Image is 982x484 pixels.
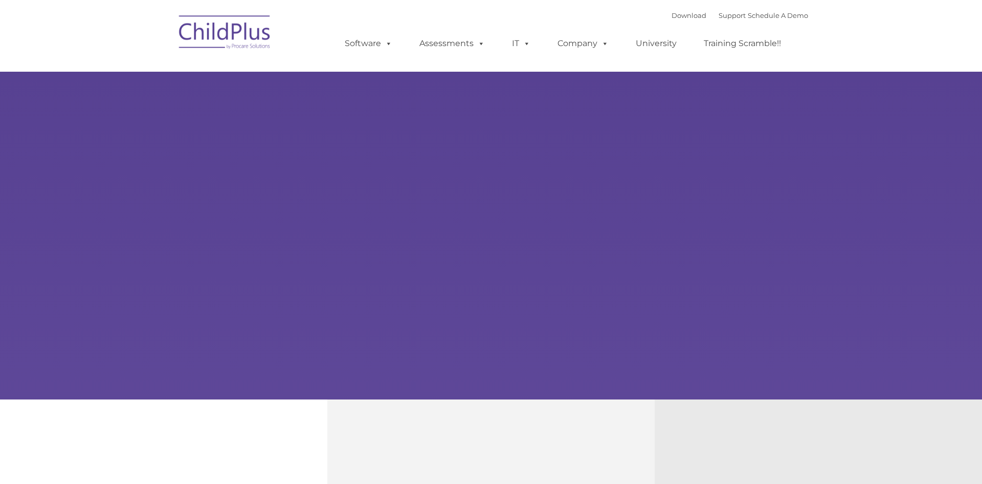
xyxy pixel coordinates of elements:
a: Download [672,11,706,19]
img: ChildPlus by Procare Solutions [174,8,276,59]
a: Support [719,11,746,19]
font: | [672,11,808,19]
a: Company [547,33,619,54]
a: University [626,33,687,54]
a: IT [502,33,541,54]
a: Schedule A Demo [748,11,808,19]
a: Training Scramble!! [694,33,791,54]
a: Software [334,33,403,54]
a: Assessments [409,33,495,54]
